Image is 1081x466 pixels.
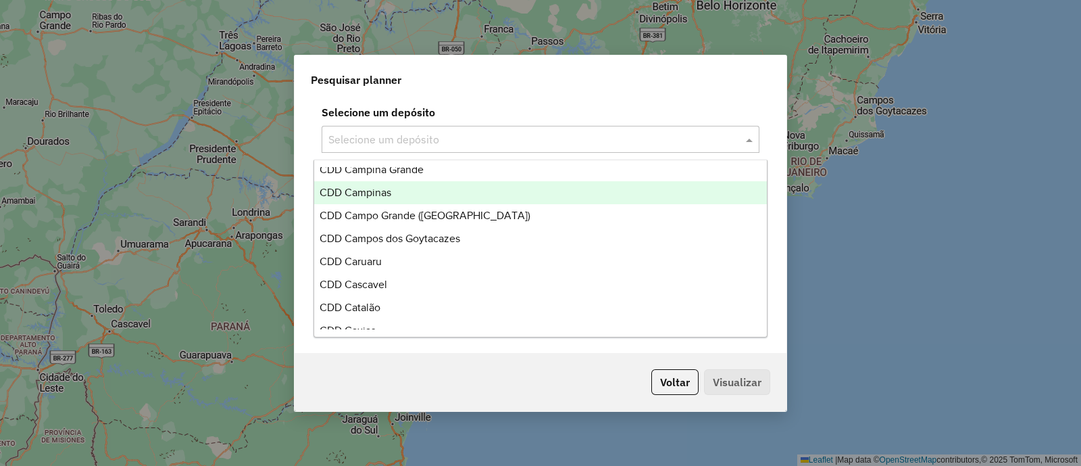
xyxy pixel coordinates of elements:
[320,325,376,336] span: CDD Caxias
[320,164,424,175] span: CDD Campina Grande
[313,160,768,337] ng-dropdown-panel: Options list
[320,302,380,313] span: CDD Catalão
[320,210,530,221] span: CDD Campo Grande ([GEOGRAPHIC_DATA])
[311,72,401,88] span: Pesquisar planner
[651,369,699,395] button: Voltar
[320,256,382,267] span: CDD Caruaru
[320,233,460,244] span: CDD Campos dos Goytacazes
[313,104,768,120] label: Selecione um depósito
[320,187,391,198] span: CDD Campinas
[320,279,387,290] span: CDD Cascavel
